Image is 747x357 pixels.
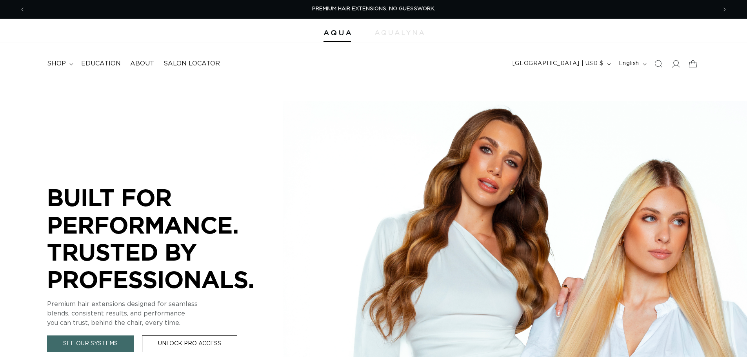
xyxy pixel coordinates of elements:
summary: Search [650,55,667,72]
span: Education [81,60,121,68]
span: [GEOGRAPHIC_DATA] | USD $ [513,60,603,68]
a: Salon Locator [159,55,225,72]
button: [GEOGRAPHIC_DATA] | USD $ [508,56,614,71]
p: Premium hair extensions designed for seamless blends, consistent results, and performance you can... [47,299,282,328]
a: See Our Systems [47,335,134,352]
a: Education [76,55,125,72]
a: Unlock Pro Access [142,335,237,352]
span: About [130,60,154,68]
img: aqualyna.com [375,30,424,35]
p: BUILT FOR PERFORMANCE. TRUSTED BY PROFESSIONALS. [47,184,282,293]
button: English [614,56,650,71]
a: About [125,55,159,72]
span: Salon Locator [164,60,220,68]
img: Aqua Hair Extensions [324,30,351,36]
span: shop [47,60,66,68]
button: Previous announcement [14,2,31,17]
span: PREMIUM HAIR EXTENSIONS. NO GUESSWORK. [312,6,435,11]
span: English [619,60,639,68]
summary: shop [42,55,76,72]
button: Next announcement [716,2,733,17]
